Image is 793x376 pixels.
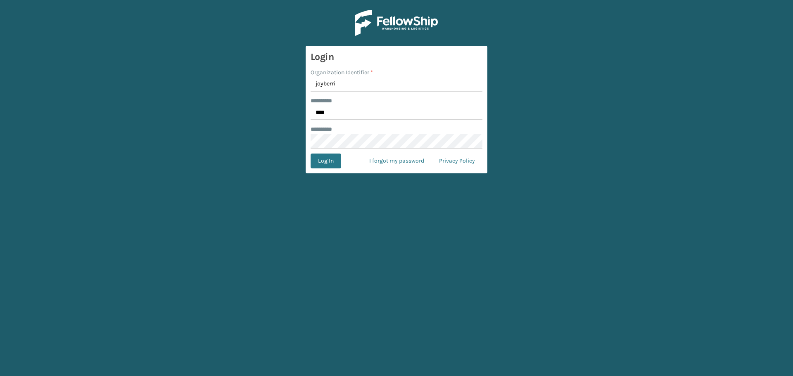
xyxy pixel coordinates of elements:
label: Organization Identifier [311,68,373,77]
button: Log In [311,154,341,168]
h3: Login [311,51,482,63]
a: Privacy Policy [432,154,482,168]
img: Logo [355,10,438,36]
a: I forgot my password [362,154,432,168]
